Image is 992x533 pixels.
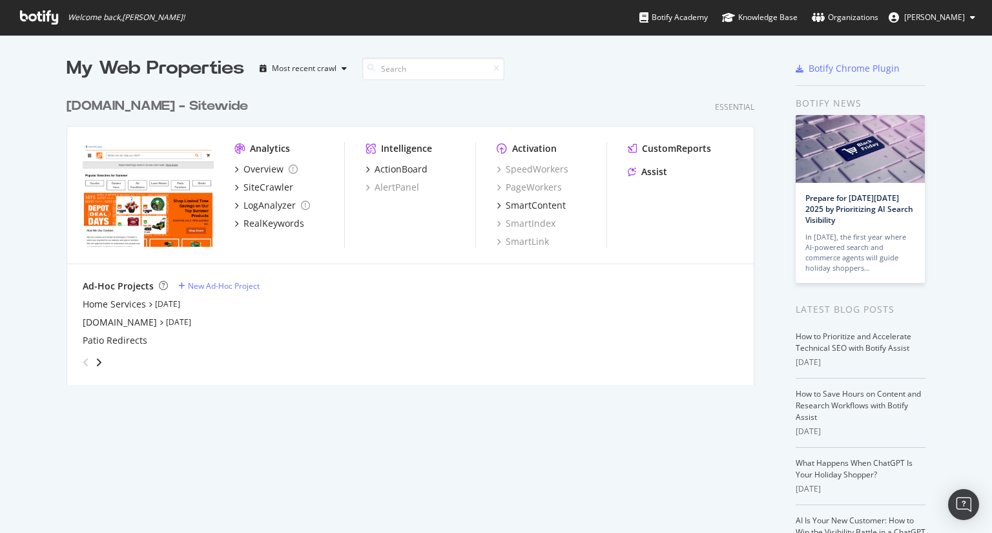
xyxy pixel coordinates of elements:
a: Home Services [83,298,146,311]
a: New Ad-Hoc Project [178,280,260,291]
div: Open Intercom Messenger [948,489,979,520]
a: SmartContent [497,199,566,212]
div: Organizations [812,11,878,24]
a: SmartLink [497,235,549,248]
div: angle-right [94,356,103,369]
div: CustomReports [642,142,711,155]
div: [DOMAIN_NAME] - Sitewide [67,97,248,116]
a: How to Prioritize and Accelerate Technical SEO with Botify Assist [796,331,911,353]
a: How to Save Hours on Content and Research Workflows with Botify Assist [796,388,921,423]
a: [DOMAIN_NAME] [83,316,157,329]
a: What Happens When ChatGPT Is Your Holiday Shopper? [796,457,913,480]
div: Essential [715,101,754,112]
div: Latest Blog Posts [796,302,925,317]
div: [DATE] [796,483,925,495]
div: Botify Chrome Plugin [809,62,900,75]
div: SiteCrawler [243,181,293,194]
a: Overview [234,163,298,176]
a: [DATE] [155,298,180,309]
div: [DATE] [796,426,925,437]
div: angle-left [77,352,94,373]
div: Overview [243,163,284,176]
a: Prepare for [DATE][DATE] 2025 by Prioritizing AI Search Visibility [805,193,913,225]
a: SmartIndex [497,217,555,230]
div: SmartContent [506,199,566,212]
a: SiteCrawler [234,181,293,194]
img: homedepot.ca [83,142,214,247]
div: grid [67,81,765,385]
div: In [DATE], the first year where AI-powered search and commerce agents will guide holiday shoppers… [805,232,915,273]
img: Prepare for Black Friday 2025 by Prioritizing AI Search Visibility [796,115,925,183]
a: LogAnalyzer [234,199,310,212]
div: Most recent crawl [272,65,336,72]
div: Botify Academy [639,11,708,24]
div: New Ad-Hoc Project [188,280,260,291]
div: Intelligence [381,142,432,155]
div: ActionBoard [375,163,428,176]
button: [PERSON_NAME] [878,7,986,28]
div: Assist [641,165,667,178]
a: RealKeywords [234,217,304,230]
div: [DATE] [796,357,925,368]
a: SpeedWorkers [497,163,568,176]
span: Welcome back, [PERSON_NAME] ! [68,12,185,23]
a: AlertPanel [366,181,419,194]
a: [DOMAIN_NAME] - Sitewide [67,97,253,116]
a: Patio Redirects [83,334,147,347]
div: Analytics [250,142,290,155]
div: Knowledge Base [722,11,798,24]
input: Search [362,57,504,80]
div: Activation [512,142,557,155]
a: Assist [628,165,667,178]
a: CustomReports [628,142,711,155]
a: [DATE] [166,317,191,328]
div: Botify news [796,96,925,110]
div: Ad-Hoc Projects [83,280,154,293]
a: ActionBoard [366,163,428,176]
span: Eric Kamangu [904,12,965,23]
a: PageWorkers [497,181,562,194]
div: My Web Properties [67,56,244,81]
div: LogAnalyzer [243,199,296,212]
div: RealKeywords [243,217,304,230]
button: Most recent crawl [254,58,352,79]
a: Botify Chrome Plugin [796,62,900,75]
